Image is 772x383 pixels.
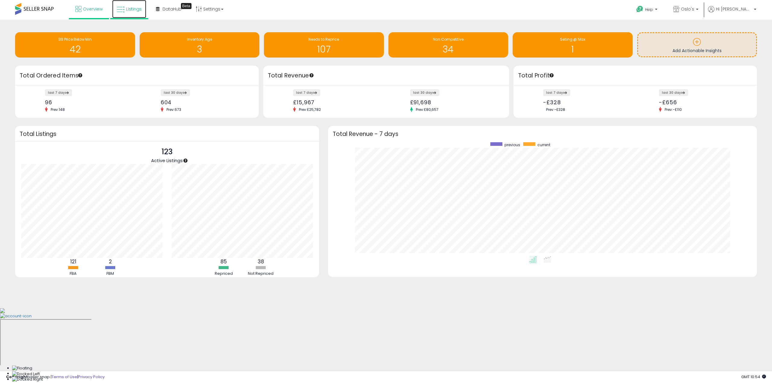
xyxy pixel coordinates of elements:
[543,107,568,112] span: Prev: -£328
[181,3,191,9] div: Tooltip anchor
[391,44,505,54] h1: 34
[12,366,32,371] img: Floating
[659,89,688,96] label: last 30 days
[109,258,112,265] b: 2
[516,44,630,54] h1: 1
[518,71,753,80] h3: Total Profit
[645,7,653,12] span: Help
[543,99,631,105] div: -£328
[631,1,663,20] a: Help
[636,5,644,13] i: Get Help
[662,107,685,112] span: Prev: -£110
[161,89,190,96] label: last 30 days
[410,89,439,96] label: last 30 days
[413,107,441,112] span: Prev: £80,657
[659,99,746,105] div: -£656
[258,258,264,265] b: 38
[220,258,227,265] b: 85
[70,258,76,265] b: 121
[12,371,40,377] img: Docked Left
[20,132,315,136] h3: Total Listings
[187,37,212,42] span: Inventory Age
[264,32,384,58] a: Needs to Reprice 107
[12,377,43,382] img: Docked Right
[267,44,381,54] h1: 107
[20,71,254,80] h3: Total Ordered Items
[708,6,756,20] a: Hi [PERSON_NAME]
[45,89,72,96] label: last 7 days
[308,37,339,42] span: Needs to Reprice
[537,142,550,147] span: current
[15,32,135,58] a: BB Price Below Min 42
[716,6,752,12] span: Hi [PERSON_NAME]
[293,99,381,105] div: £15,967
[151,157,183,164] span: Active Listings
[83,6,103,12] span: Overview
[388,32,508,58] a: Non Competitive 34
[296,107,324,112] span: Prev: £25,782
[293,89,320,96] label: last 7 days
[92,271,128,277] div: FBM
[433,37,464,42] span: Non Competitive
[126,6,142,12] span: Listings
[560,37,585,42] span: Selling @ Max
[410,99,498,105] div: £91,698
[268,71,505,80] h3: Total Revenue
[163,107,184,112] span: Prev: 673
[55,271,91,277] div: FBA
[143,44,257,54] h1: 3
[18,44,132,54] h1: 42
[681,6,694,12] span: Oslo's
[78,73,83,78] div: Tooltip anchor
[543,89,570,96] label: last 7 days
[243,271,279,277] div: Not Repriced
[140,32,260,58] a: Inventory Age 3
[59,37,92,42] span: BB Price Below Min
[161,99,248,105] div: 604
[151,146,183,158] p: 123
[513,32,633,58] a: Selling @ Max 1
[505,142,520,147] span: previous
[638,33,756,56] a: Add Actionable Insights
[309,73,314,78] div: Tooltip anchor
[206,271,242,277] div: Repriced
[333,132,753,136] h3: Total Revenue - 7 days
[672,48,722,54] span: Add Actionable Insights
[163,6,182,12] span: DataHub
[48,107,68,112] span: Prev: 148
[549,73,554,78] div: Tooltip anchor
[183,158,188,163] div: Tooltip anchor
[45,99,132,105] div: 96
